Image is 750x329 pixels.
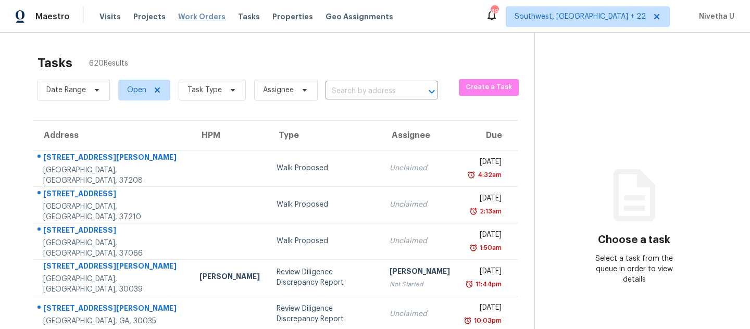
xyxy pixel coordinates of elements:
div: Review Diligence Discrepancy Report [277,303,372,324]
div: 1:50am [478,243,502,253]
span: Southwest, [GEOGRAPHIC_DATA] + 22 [515,11,646,22]
h2: Tasks [37,58,72,68]
img: Overdue Alarm Icon [465,279,473,289]
div: 10:03pm [472,315,502,326]
span: Projects [133,11,166,22]
div: [STREET_ADDRESS] [43,188,183,201]
span: Assignee [263,85,294,95]
span: Nivetha U [695,11,734,22]
span: Visits [99,11,121,22]
div: [GEOGRAPHIC_DATA], [GEOGRAPHIC_DATA], 37066 [43,238,183,259]
div: [GEOGRAPHIC_DATA], [GEOGRAPHIC_DATA], 37208 [43,165,183,186]
span: 620 Results [89,58,128,69]
div: [STREET_ADDRESS][PERSON_NAME] [43,303,183,316]
span: Task Type [187,85,222,95]
div: 11:44pm [473,279,502,289]
div: [DATE] [467,302,502,315]
div: 2:13am [478,206,502,217]
div: [DATE] [467,157,502,170]
img: Overdue Alarm Icon [469,206,478,217]
span: Open [127,85,146,95]
input: Search by address [326,83,409,99]
div: [PERSON_NAME] [199,271,260,284]
div: Review Diligence Discrepancy Report [277,267,372,288]
div: Walk Proposed [277,236,372,246]
th: Assignee [381,121,458,150]
div: [GEOGRAPHIC_DATA], GA, 30035 [43,316,183,326]
img: Overdue Alarm Icon [469,243,478,253]
div: Walk Proposed [277,163,372,173]
div: 4:32am [476,170,502,180]
span: Tasks [238,13,260,20]
img: Overdue Alarm Icon [467,170,476,180]
div: [DATE] [467,230,502,243]
div: [STREET_ADDRESS] [43,225,183,238]
div: [GEOGRAPHIC_DATA], [GEOGRAPHIC_DATA], 30039 [43,274,183,295]
span: Date Range [46,85,86,95]
div: [STREET_ADDRESS][PERSON_NAME] [43,152,183,165]
span: Create a Task [464,81,514,93]
div: [DATE] [467,193,502,206]
button: Create a Task [459,79,519,96]
th: HPM [191,121,268,150]
div: [PERSON_NAME] [390,266,450,279]
button: Open [424,84,439,99]
span: Properties [272,11,313,22]
div: [DATE] [467,266,502,279]
div: 492 [491,6,498,17]
th: Type [268,121,381,150]
th: Due [458,121,518,150]
div: Unclaimed [390,236,450,246]
th: Address [33,121,191,150]
img: Overdue Alarm Icon [464,315,472,326]
div: Unclaimed [390,163,450,173]
span: Maestro [35,11,70,22]
span: Geo Assignments [326,11,393,22]
h3: Choose a task [598,235,670,245]
div: [STREET_ADDRESS][PERSON_NAME] [43,261,183,274]
div: [GEOGRAPHIC_DATA], [GEOGRAPHIC_DATA], 37210 [43,201,183,222]
div: Select a task from the queue in order to view details [584,254,683,285]
div: Walk Proposed [277,199,372,210]
div: Unclaimed [390,199,450,210]
div: Not Started [390,279,450,289]
span: Work Orders [178,11,226,22]
div: Unclaimed [390,309,450,319]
